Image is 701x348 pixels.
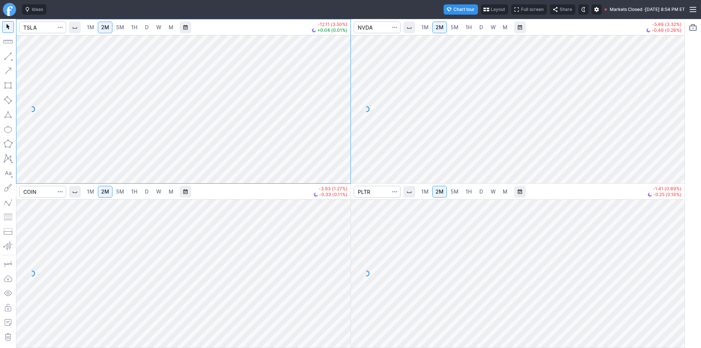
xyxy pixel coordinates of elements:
button: Search [390,22,400,33]
span: M [503,188,507,195]
span: D [145,24,149,30]
p: -5.99 (3.32%) [646,22,682,27]
span: 1M [87,188,94,195]
span: W [491,24,496,30]
span: 1H [131,188,137,195]
button: Position [2,226,14,237]
span: D [145,188,149,195]
a: Finviz.com [3,3,16,16]
span: Share [560,6,572,13]
button: Interval [403,186,415,198]
button: Search [55,22,65,33]
button: Add note [2,317,14,328]
a: W [153,22,165,33]
button: Fibonacci retracements [2,211,14,223]
a: 5M [447,22,462,33]
span: Ideas [32,6,43,13]
span: 2M [436,24,444,30]
a: W [487,22,499,33]
span: 5M [116,24,124,30]
button: Full screen [511,4,547,15]
span: W [156,24,161,30]
button: Interval [403,22,415,33]
span: 1M [87,24,94,30]
span: Layout [491,6,505,13]
button: Hide drawings [2,287,14,299]
a: 5M [113,186,127,198]
button: Toggle dark mode [578,4,589,15]
span: 2M [101,188,109,195]
span: +0.04 (0.01%) [317,28,348,32]
a: 2M [432,22,447,33]
button: Rotated rectangle [2,94,14,106]
button: Chart tour [444,4,478,15]
button: Drawing mode: Single [2,258,14,270]
input: Search [354,22,401,33]
a: 5M [113,22,127,33]
button: Layout [481,4,508,15]
button: Measure [2,36,14,47]
a: D [141,22,153,33]
button: Text [2,167,14,179]
button: Range [514,22,526,33]
span: 2M [436,188,444,195]
button: Range [180,186,191,198]
a: 1H [462,22,475,33]
span: 5M [116,188,124,195]
button: Interval [69,22,81,33]
button: Portfolio watchlist [687,22,699,33]
span: 1M [421,24,429,30]
button: Brush [2,182,14,194]
button: Anchored VWAP [2,240,14,252]
a: 1H [128,22,141,33]
button: Ideas [22,4,46,15]
button: Settings [591,4,602,15]
span: Markets Closed · [610,6,645,13]
span: 1H [131,24,137,30]
button: Interval [69,186,81,198]
a: 1H [128,186,141,198]
span: W [156,188,161,195]
button: Rectangle [2,80,14,91]
button: Lock drawings [2,302,14,314]
p: -1.41 (0.89%) [648,187,682,191]
a: W [153,186,165,198]
span: -0.49 (0.28%) [652,28,682,32]
span: 2M [101,24,109,30]
span: 5M [451,24,459,30]
span: D [479,24,483,30]
button: Search [390,186,400,198]
a: 1M [84,186,97,198]
a: 2M [98,186,112,198]
a: M [165,186,177,198]
span: M [169,188,173,195]
a: W [487,186,499,198]
input: Search [354,186,401,198]
button: Polygon [2,138,14,150]
a: M [499,186,511,198]
p: -12.11 (3.50%) [312,22,348,27]
a: D [475,186,487,198]
a: 1M [418,186,432,198]
a: 5M [447,186,462,198]
a: 2M [98,22,112,33]
span: 1H [466,24,472,30]
button: Ellipse [2,123,14,135]
p: -3.93 (1.27%) [314,187,348,191]
a: 1M [84,22,97,33]
a: 1H [462,186,475,198]
button: Share [550,4,575,15]
a: 1M [418,22,432,33]
button: Line [2,50,14,62]
button: Drawings autosave: Off [2,273,14,284]
a: M [499,22,511,33]
input: Search [19,22,66,33]
input: Search [19,186,66,198]
button: Range [514,186,526,198]
a: M [165,22,177,33]
a: D [475,22,487,33]
button: Remove all drawings [2,331,14,343]
span: D [479,188,483,195]
span: [DATE] 8:54 PM ET [645,6,685,13]
a: D [141,186,153,198]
